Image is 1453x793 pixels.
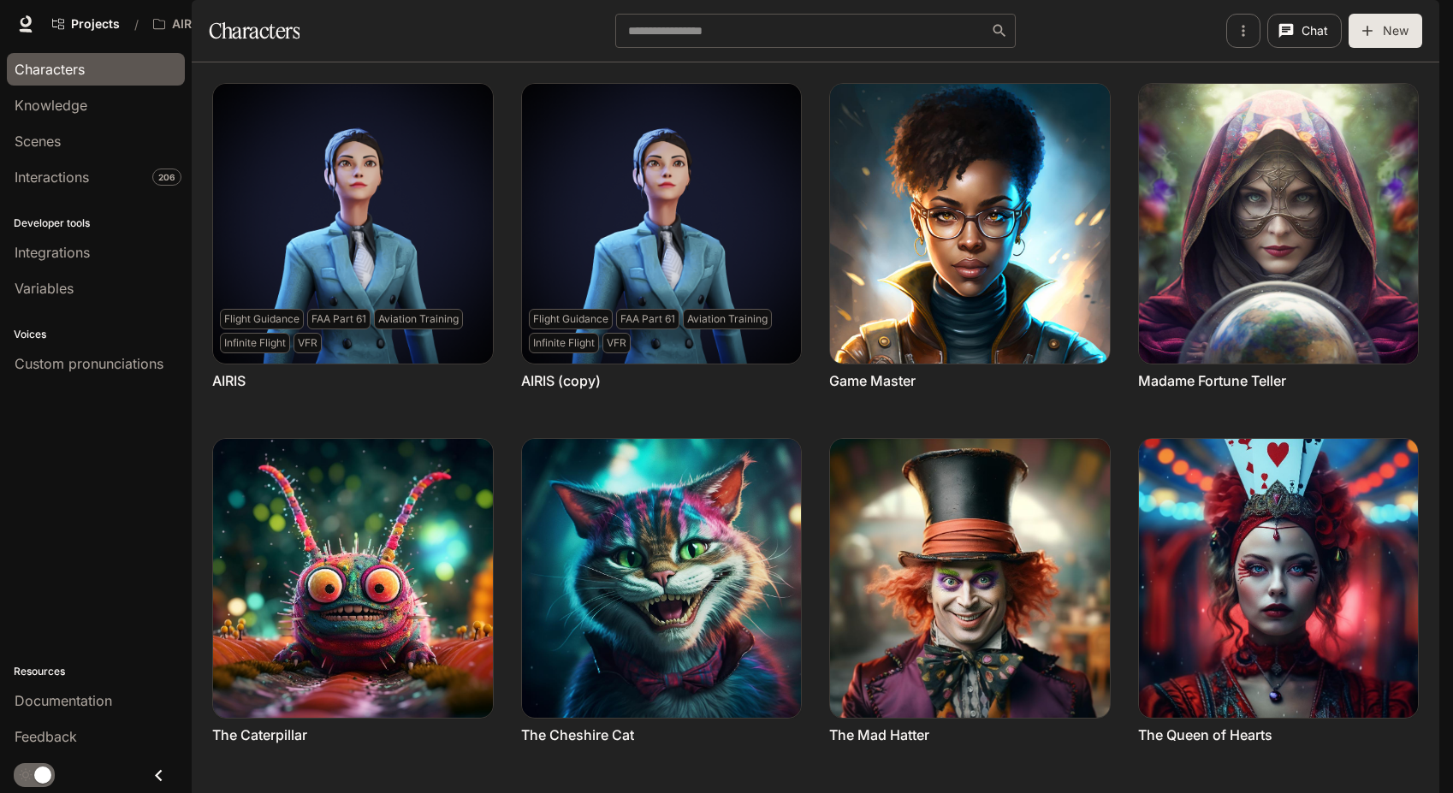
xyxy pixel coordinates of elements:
img: AIRIS (copy) [522,84,802,364]
button: Chat [1267,14,1342,48]
a: Madame Fortune Teller [1138,371,1286,390]
a: The Queen of Hearts [1138,725,1272,744]
a: The Cheshire Cat [521,725,634,744]
a: Go to projects [44,7,128,41]
img: Game Master [830,84,1110,364]
img: The Queen of Hearts [1139,439,1419,719]
span: Projects [71,17,120,32]
h1: Characters [209,14,299,48]
button: New [1349,14,1422,48]
a: Game Master [829,371,916,390]
img: The Mad Hatter [830,439,1110,719]
img: Madame Fortune Teller [1139,84,1419,364]
img: The Caterpillar [213,439,493,719]
a: AIRIS (copy) [521,371,601,390]
a: The Caterpillar [212,725,307,744]
a: The Mad Hatter [829,725,929,744]
p: AIRIS [172,17,203,32]
a: AIRIS [212,371,246,390]
div: / [128,15,145,33]
img: AIRIS [213,84,493,364]
img: The Cheshire Cat [522,439,802,719]
button: All workspaces [145,7,229,41]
